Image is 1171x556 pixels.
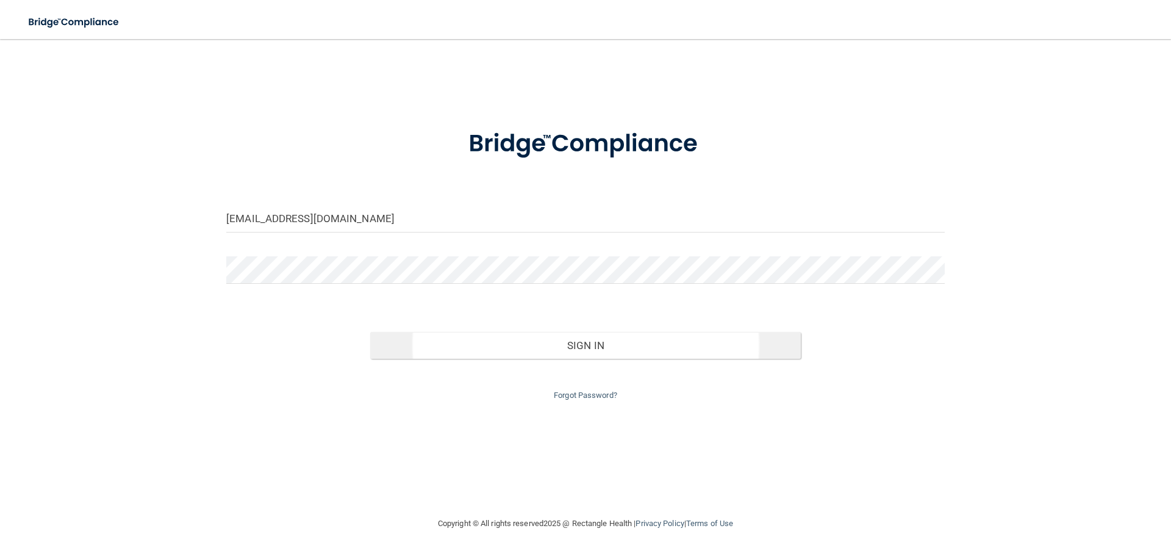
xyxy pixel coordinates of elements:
[554,391,617,400] a: Forgot Password?
[18,10,131,35] img: bridge_compliance_login_screen.278c3ca4.svg
[363,504,808,543] div: Copyright © All rights reserved 2025 @ Rectangle Health | |
[636,519,684,528] a: Privacy Policy
[443,112,728,176] img: bridge_compliance_login_screen.278c3ca4.svg
[226,205,945,233] input: Email
[370,332,801,359] button: Sign In
[686,519,733,528] a: Terms of Use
